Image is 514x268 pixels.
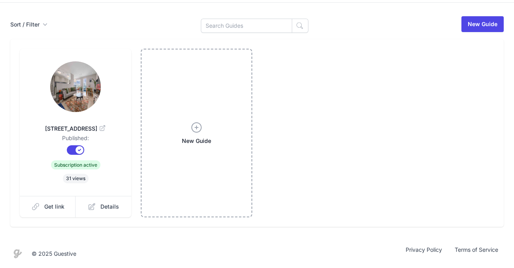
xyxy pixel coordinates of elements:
[100,203,119,211] span: Details
[50,61,101,112] img: h138n3fhvyjrw22dxbdaxd9hh6q0
[20,196,76,217] a: Get link
[32,115,119,134] a: [STREET_ADDRESS]
[44,203,64,211] span: Get link
[141,49,252,217] a: New Guide
[63,174,89,183] span: 31 views
[448,246,505,262] a: Terms of Service
[201,19,292,33] input: Search Guides
[182,137,211,145] span: New Guide
[32,250,76,258] div: © 2025 Guestive
[32,125,119,133] span: [STREET_ADDRESS]
[76,196,131,217] a: Details
[461,16,504,32] a: New Guide
[51,160,100,169] span: Subscription active
[32,134,119,145] dd: Published:
[399,246,448,262] a: Privacy Policy
[10,21,47,29] button: Sort / Filter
